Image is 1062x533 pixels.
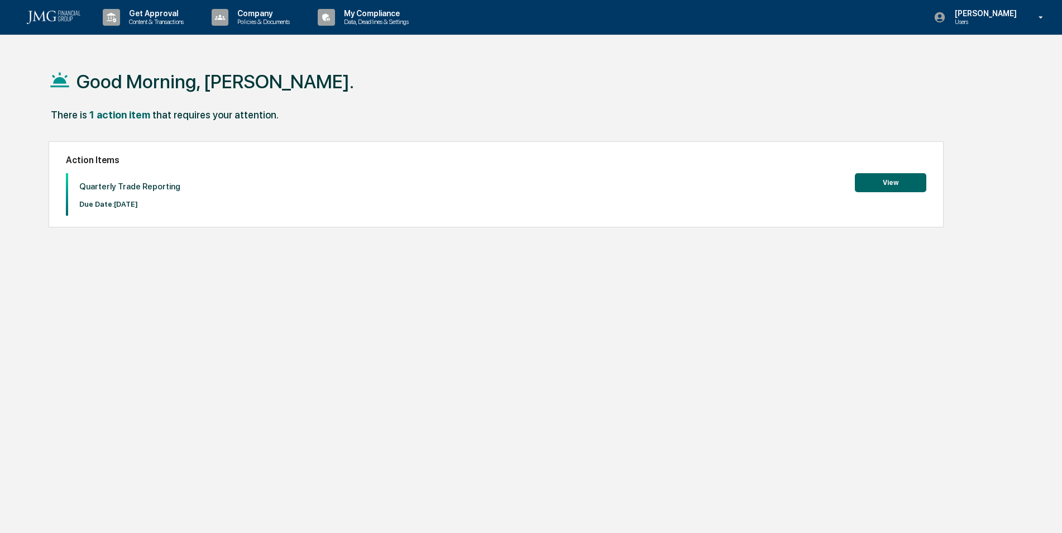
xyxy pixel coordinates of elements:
h2: Action Items [66,155,926,165]
p: Users [946,18,1022,26]
p: Quarterly Trade Reporting [79,182,180,192]
button: View [855,173,926,192]
div: There is [51,109,87,121]
p: Company [228,9,295,18]
p: My Compliance [335,9,414,18]
div: that requires your attention. [152,109,279,121]
p: Data, Deadlines & Settings [335,18,414,26]
iframe: Open customer support [1026,496,1056,526]
div: 1 action item [89,109,150,121]
p: Get Approval [120,9,189,18]
h1: Good Morning, [PERSON_NAME]. [76,70,354,93]
img: logo [27,11,80,24]
p: Content & Transactions [120,18,189,26]
p: Due Date: [DATE] [79,200,180,208]
p: [PERSON_NAME] [946,9,1022,18]
p: Policies & Documents [228,18,295,26]
a: View [855,177,926,187]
